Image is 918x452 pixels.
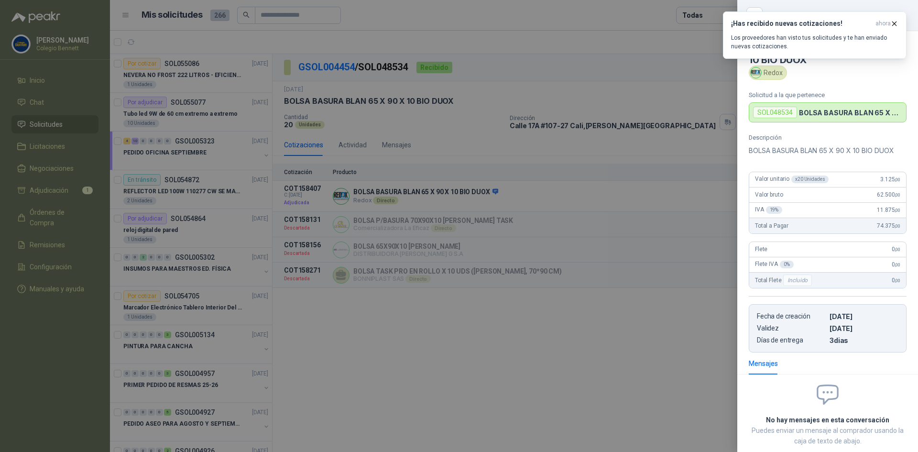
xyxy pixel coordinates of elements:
[755,275,814,286] span: Total Flete
[749,145,907,156] p: BOLSA BASURA BLAN 65 X 90 X 10 BIO DUOX
[749,425,907,446] p: Puedes enviar un mensaje al comprador usando la caja de texto de abajo.
[749,10,760,21] button: Close
[830,324,898,332] p: [DATE]
[783,275,812,286] div: Incluido
[755,261,794,268] span: Flete IVA
[731,33,898,51] p: Los proveedores han visto tus solicitudes y te han enviado nuevas cotizaciones.
[799,109,902,117] p: BOLSA BASURA BLAN 65 X 90 X 10 BIO DUOX
[895,208,900,213] span: ,00
[751,67,761,78] img: Company Logo
[830,312,898,320] p: [DATE]
[749,66,787,80] div: Redox
[877,191,900,198] span: 62.500
[753,107,797,118] div: SOL048534
[757,336,826,344] p: Días de entrega
[755,176,829,183] span: Valor unitario
[780,261,794,268] div: 0 %
[757,312,826,320] p: Fecha de creación
[892,277,900,284] span: 0
[895,192,900,198] span: ,00
[895,247,900,252] span: ,00
[895,177,900,182] span: ,00
[877,207,900,213] span: 11.875
[880,176,900,183] span: 3.125
[892,246,900,253] span: 0
[892,261,900,268] span: 0
[749,134,907,141] p: Descripción
[895,262,900,267] span: ,00
[723,11,907,59] button: ¡Has recibido nuevas cotizaciones!ahora Los proveedores han visto tus solicitudes y te han enviad...
[830,336,898,344] p: 3 dias
[731,20,872,28] h3: ¡Has recibido nuevas cotizaciones!
[791,176,829,183] div: x 20 Unidades
[755,191,783,198] span: Valor bruto
[895,278,900,283] span: ,00
[766,206,783,214] div: 19 %
[875,20,891,28] span: ahora
[755,246,767,253] span: Flete
[749,358,778,369] div: Mensajes
[749,91,907,99] p: Solicitud a la que pertenece
[757,324,826,332] p: Validez
[895,223,900,229] span: ,00
[755,206,782,214] span: IVA
[755,222,788,229] span: Total a Pagar
[768,8,907,23] div: COT158407
[877,222,900,229] span: 74.375
[749,415,907,425] h2: No hay mensajes en esta conversación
